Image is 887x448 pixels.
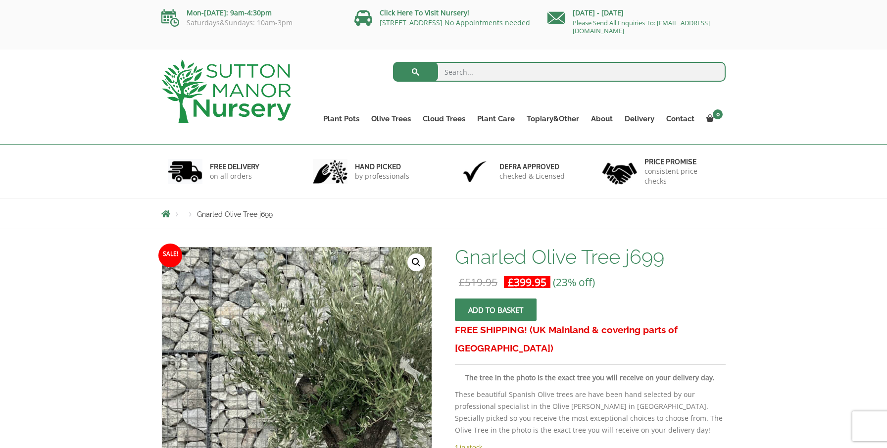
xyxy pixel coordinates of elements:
span: £ [459,275,465,289]
h6: hand picked [355,162,409,171]
a: About [585,112,619,126]
p: by professionals [355,171,409,181]
a: Contact [660,112,700,126]
p: Mon-[DATE]: 9am-4:30pm [161,7,340,19]
span: (23% off) [553,275,595,289]
img: 2.jpg [313,159,347,184]
a: Click Here To Visit Nursery! [380,8,469,17]
p: checked & Licensed [499,171,565,181]
a: View full-screen image gallery [407,253,425,271]
span: 0 [713,109,723,119]
img: logo [161,59,291,123]
span: £ [508,275,514,289]
img: 3.jpg [457,159,492,184]
h6: FREE DELIVERY [210,162,259,171]
p: on all orders [210,171,259,181]
span: Gnarled Olive Tree j699 [197,210,273,218]
span: Sale! [158,244,182,267]
a: Olive Trees [365,112,417,126]
nav: Breadcrumbs [161,210,726,218]
a: Plant Pots [317,112,365,126]
img: 1.jpg [168,159,202,184]
input: Search... [393,62,726,82]
a: Topiary&Other [521,112,585,126]
a: [STREET_ADDRESS] No Appointments needed [380,18,530,27]
a: 0 [700,112,726,126]
a: Delivery [619,112,660,126]
h6: Defra approved [499,162,565,171]
button: Add to basket [455,299,537,321]
p: consistent price checks [644,166,720,186]
bdi: 519.95 [459,275,497,289]
bdi: 399.95 [508,275,546,289]
h1: Gnarled Olive Tree j699 [455,247,726,267]
a: Please Send All Enquiries To: [EMAIL_ADDRESS][DOMAIN_NAME] [573,18,710,35]
h3: FREE SHIPPING! (UK Mainland & covering parts of [GEOGRAPHIC_DATA]) [455,321,726,357]
p: Saturdays&Sundays: 10am-3pm [161,19,340,27]
h6: Price promise [644,157,720,166]
p: [DATE] - [DATE] [547,7,726,19]
a: Plant Care [471,112,521,126]
strong: The tree in the photo is the exact tree you will receive on your delivery day. [465,373,715,382]
p: These beautiful Spanish Olive trees are have been hand selected by our professional specialist in... [455,389,726,436]
img: 4.jpg [602,156,637,187]
a: Cloud Trees [417,112,471,126]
